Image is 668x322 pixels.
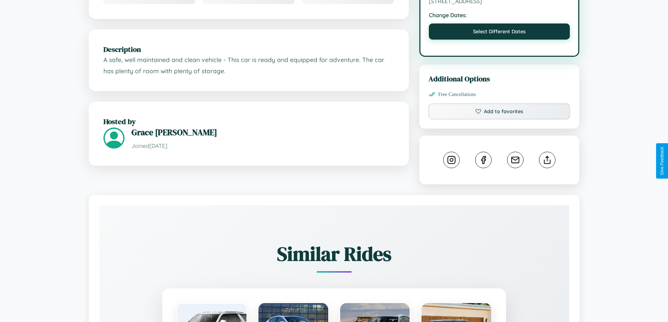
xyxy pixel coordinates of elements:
[131,126,394,138] h3: Grace [PERSON_NAME]
[103,116,394,126] h2: Hosted by
[660,147,664,175] div: Give Feedback
[103,44,394,54] h2: Description
[103,54,394,76] p: A safe, well maintained and clean vehicle - This car is ready and equipped for adventure. The car...
[438,91,476,97] span: Free Cancellations
[429,23,570,40] button: Select Different Dates
[429,103,571,119] button: Add to favorites
[429,12,570,19] strong: Change Dates:
[429,74,571,84] h3: Additional Options
[131,141,394,151] p: Joined [DATE]
[124,240,545,267] h2: Similar Rides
